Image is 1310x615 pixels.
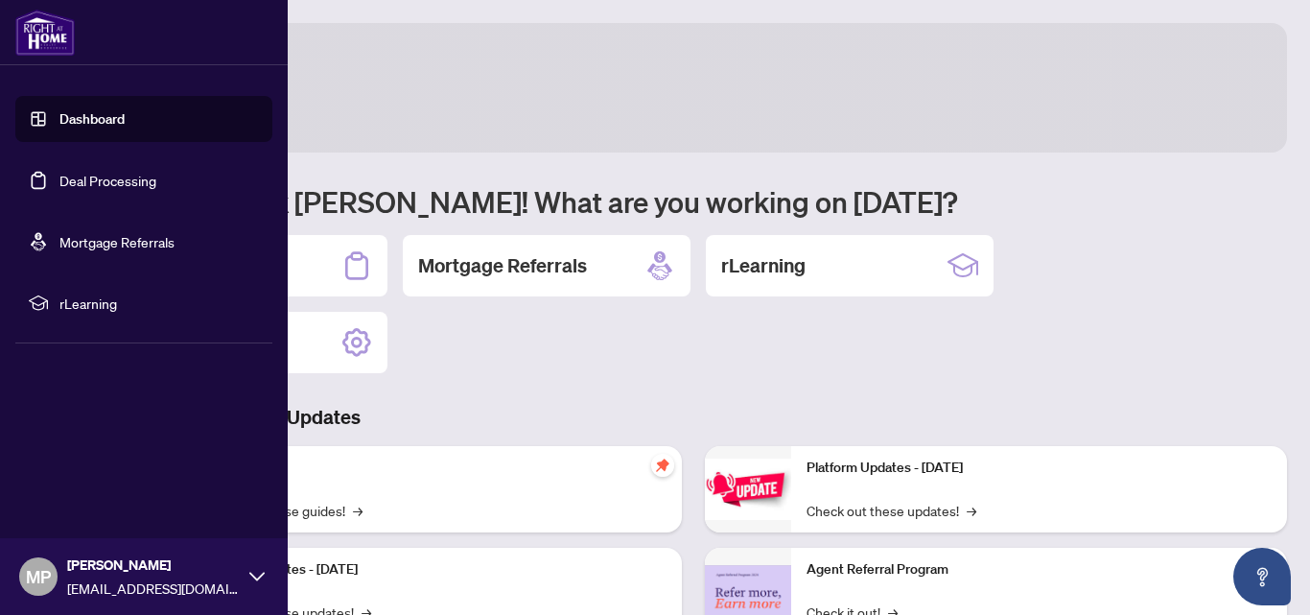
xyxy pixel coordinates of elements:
p: Agent Referral Program [807,559,1272,580]
a: Mortgage Referrals [59,233,175,250]
h1: Welcome back [PERSON_NAME]! What are you working on [DATE]? [100,183,1287,220]
h2: rLearning [721,252,806,279]
a: Dashboard [59,110,125,128]
h3: Brokerage & Industry Updates [100,404,1287,431]
span: MP [26,563,51,590]
p: Platform Updates - [DATE] [201,559,667,580]
span: → [967,500,976,521]
button: Open asap [1233,548,1291,605]
span: [PERSON_NAME] [67,555,240,576]
img: Platform Updates - June 23, 2025 [705,459,791,519]
h2: Mortgage Referrals [418,252,587,279]
span: [EMAIL_ADDRESS][DOMAIN_NAME] [67,578,240,599]
a: Check out these updates!→ [807,500,976,521]
p: Platform Updates - [DATE] [807,458,1272,479]
span: rLearning [59,293,259,314]
span: → [353,500,363,521]
p: Self-Help [201,458,667,479]
img: logo [15,10,75,56]
span: pushpin [651,454,674,477]
a: Deal Processing [59,172,156,189]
